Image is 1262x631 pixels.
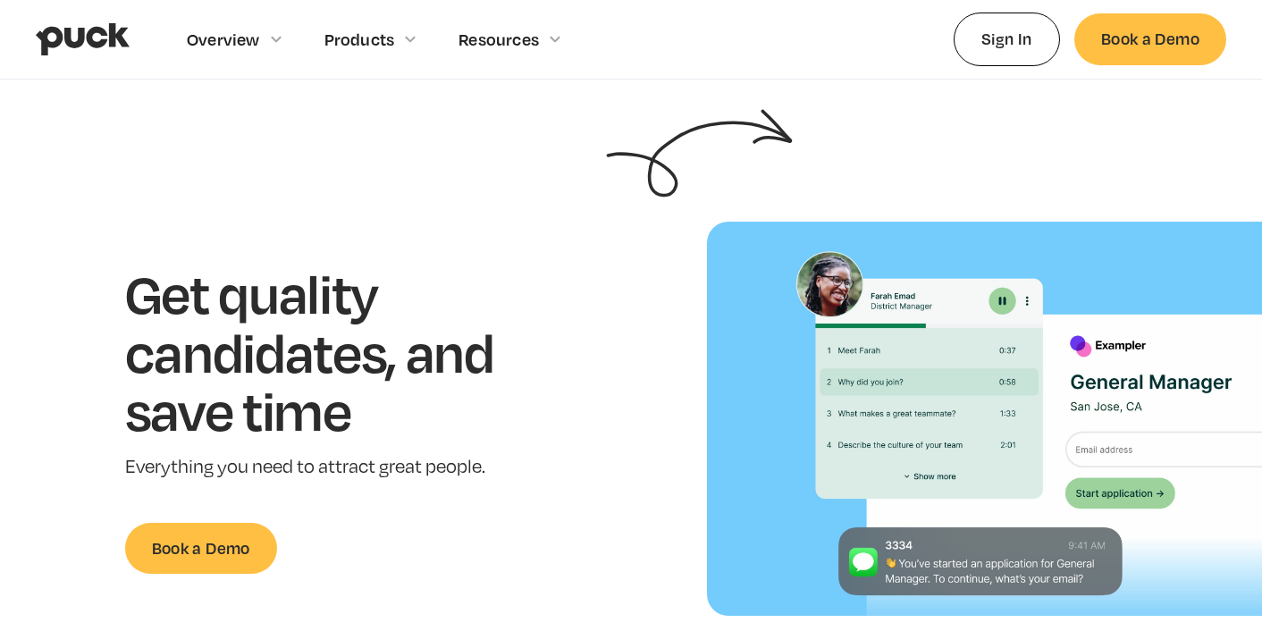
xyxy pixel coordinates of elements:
[324,29,395,49] div: Products
[459,29,539,49] div: Resources
[125,264,550,440] h1: Get quality candidates, and save time
[1074,13,1226,64] a: Book a Demo
[125,454,550,480] p: Everything you need to attract great people.
[954,13,1060,65] a: Sign In
[187,29,260,49] div: Overview
[125,523,277,574] a: Book a Demo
